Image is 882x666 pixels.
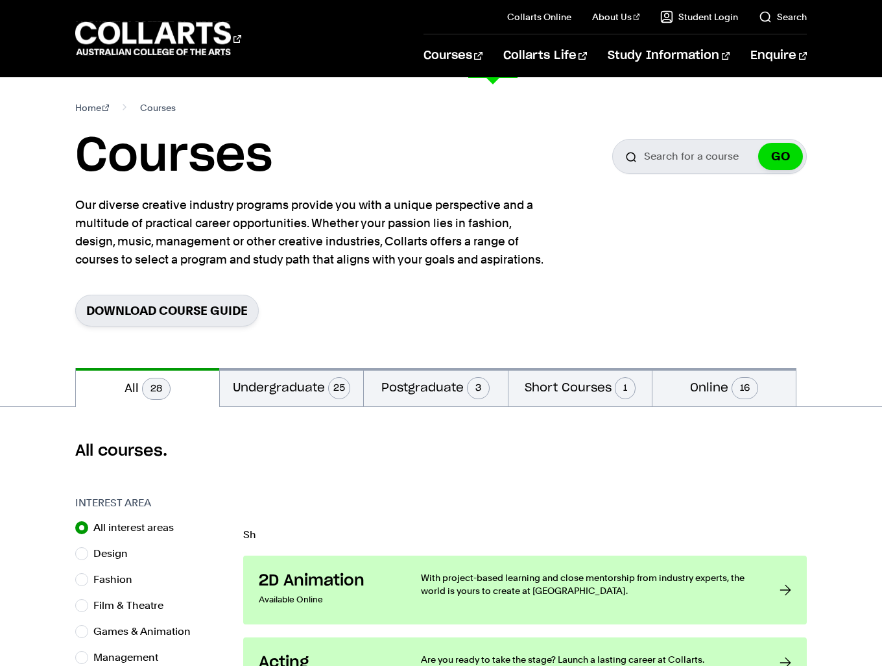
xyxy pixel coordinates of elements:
button: All28 [76,368,219,407]
span: 28 [142,378,171,400]
input: Search for a course [612,139,807,174]
button: Postgraduate3 [364,368,507,406]
label: Design [93,545,138,563]
label: Fashion [93,571,143,589]
label: Games & Animation [93,623,201,641]
h3: 2D Animation [259,571,395,591]
label: Film & Theatre [93,597,174,615]
h1: Courses [75,127,272,186]
span: 25 [328,377,350,399]
span: 16 [732,377,758,399]
span: 1 [615,377,636,399]
a: About Us [592,10,640,23]
p: Sh [243,530,807,540]
a: Search [759,10,807,23]
h3: Interest Area [75,495,230,511]
a: Home [75,99,110,117]
p: Available Online [259,591,395,609]
button: Undergraduate25 [220,368,363,406]
button: Online16 [652,368,796,406]
button: GO [758,143,803,170]
p: Our diverse creative industry programs provide you with a unique perspective and a multitude of p... [75,196,549,269]
p: Are you ready to take the stage? Launch a lasting career at Collarts. [421,653,754,666]
label: All interest areas [93,519,184,537]
h2: All courses. [75,441,807,462]
a: Collarts Life [503,34,587,77]
a: Courses [423,34,483,77]
a: 2D Animation Available Online With project-based learning and close mentorship from industry expe... [243,556,807,624]
p: With project-based learning and close mentorship from industry experts, the world is yours to cre... [421,571,754,597]
a: Study Information [608,34,730,77]
a: Enquire [750,34,807,77]
span: 3 [467,377,490,399]
a: Student Login [660,10,738,23]
span: Courses [140,99,176,117]
a: Download Course Guide [75,295,259,327]
a: Collarts Online [507,10,571,23]
button: Short Courses1 [508,368,652,406]
div: Go to homepage [75,20,241,57]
